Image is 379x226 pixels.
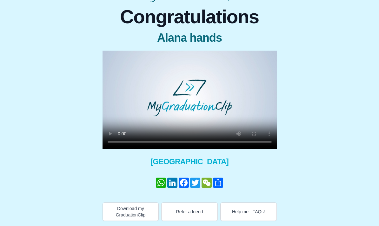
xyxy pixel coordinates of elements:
span: [GEOGRAPHIC_DATA] [103,157,277,167]
a: WhatsApp [155,178,167,188]
span: Alana hands [103,32,277,44]
a: Twitter [189,178,201,188]
a: Facebook [178,178,189,188]
a: LinkedIn [167,178,178,188]
button: Refer a friend [161,202,218,221]
button: Help me - FAQs! [220,202,277,221]
a: Share [212,178,224,188]
button: Download my GraduationClip [103,202,159,221]
a: WeChat [201,178,212,188]
span: Congratulations [103,7,277,26]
